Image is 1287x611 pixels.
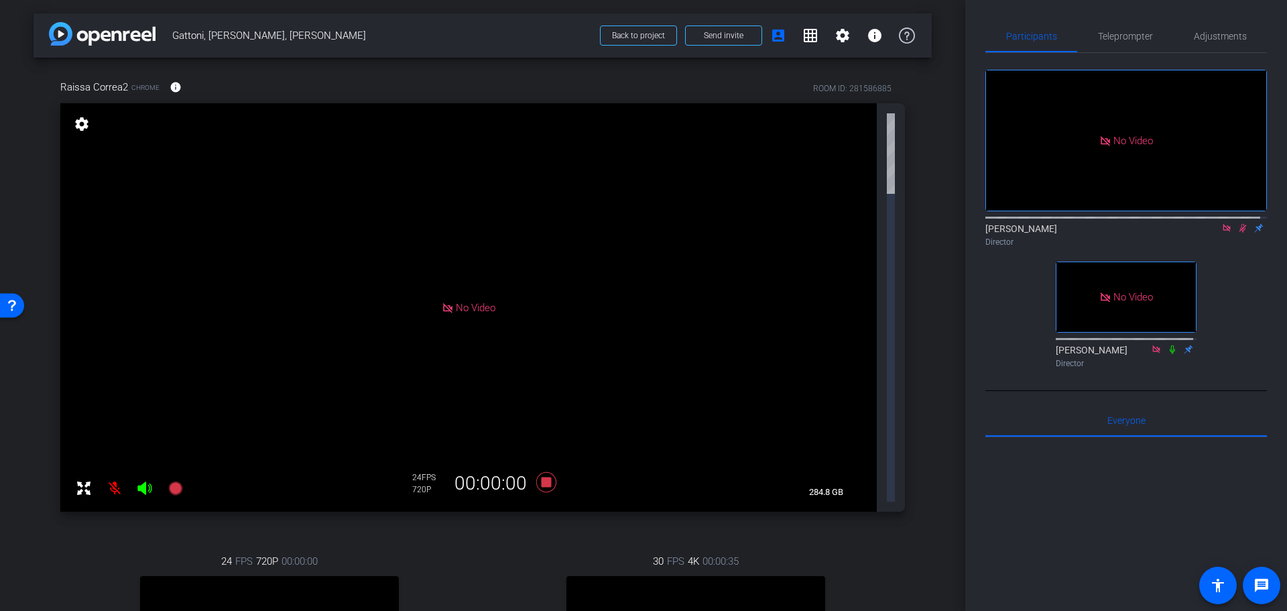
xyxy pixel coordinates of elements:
span: Teleprompter [1098,32,1153,41]
span: 4K [688,554,699,569]
mat-icon: info [867,27,883,44]
button: Back to project [600,25,677,46]
mat-icon: info [170,81,182,93]
div: 24 [412,472,446,483]
div: 00:00:00 [446,472,536,495]
span: 720P [256,554,278,569]
mat-icon: message [1253,577,1270,594]
mat-icon: settings [72,116,91,132]
img: app-logo [49,22,156,46]
mat-icon: account_box [770,27,786,44]
span: No Video [1113,291,1153,303]
div: [PERSON_NAME] [1056,343,1197,370]
span: 00:00:00 [282,554,318,569]
span: Raissa Correa2 [60,80,128,95]
mat-icon: settings [835,27,851,44]
mat-icon: grid_on [802,27,818,44]
span: Participants [1006,32,1057,41]
span: Back to project [612,31,665,40]
mat-icon: accessibility [1210,577,1226,594]
span: Everyone [1107,416,1146,425]
span: 284.8 GB [804,484,848,500]
span: 30 [653,554,664,569]
span: Gattoni, [PERSON_NAME], [PERSON_NAME] [172,22,592,49]
span: 00:00:35 [702,554,739,569]
span: FPS [235,554,253,569]
span: No Video [1113,134,1153,146]
span: FPS [667,554,684,569]
span: Adjustments [1194,32,1247,41]
div: [PERSON_NAME] [985,222,1267,248]
span: Chrome [131,82,160,93]
span: Send invite [704,30,743,41]
div: Director [985,236,1267,248]
span: 24 [221,554,232,569]
button: Send invite [685,25,762,46]
div: ROOM ID: 281586885 [813,82,892,95]
span: No Video [456,301,495,313]
div: Director [1056,357,1197,370]
div: 720P [412,484,446,495]
span: FPS [422,473,436,482]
